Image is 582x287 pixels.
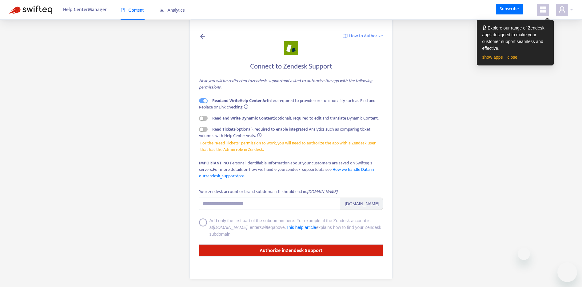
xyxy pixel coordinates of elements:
[199,97,376,111] span: : required to provide core functionality such as Find and Replace or Link checking
[199,188,337,195] div: Your zendesk account or brand subdomain. It should end in
[212,97,277,104] strong: Read and Write Help Center Articles
[496,4,523,15] a: Subscribe
[482,25,548,52] div: Explore our range of Zendesk apps designed to make your customer support seamless and effective.
[557,262,577,282] iframe: Button to launch messaging window
[244,104,248,109] span: info-circle
[212,115,379,122] span: (optional): required to edit and translate Dynamic Content.
[518,248,530,260] iframe: Close message
[343,33,348,38] img: image-link
[286,225,316,230] a: This help article
[199,62,383,71] h4: Connect to Zendesk Support
[539,6,547,13] span: appstore
[199,160,383,179] div: : NO Personal Identifiable Information about your customers are saved on Swifteq's servers.
[340,198,383,210] span: .[DOMAIN_NAME]
[349,33,383,40] span: How to Authorize
[257,133,261,137] span: info-circle
[213,225,247,230] i: [DOMAIN_NAME]
[199,166,374,179] a: How we handle Data in ourzendesk_supportApps
[212,126,235,133] strong: Read Tickets
[199,77,373,91] i: Next you will be redirected to zendesk_support and asked to authorize the app with the following ...
[200,140,382,153] span: For the "Read Tickets" permission to work, you will need to authorize the app with a Zendesk user...
[199,126,370,139] span: (optional): required to enable integrated Analytics such as comparing ticket volumes with Help Ce...
[260,246,322,255] strong: Authorize in Zendesk Support
[306,188,337,195] i: .[DOMAIN_NAME]
[199,166,374,179] span: For more details on how we handle your zendesk_support data see .
[209,217,383,238] div: Add only the first part of the subdomain here. For example, if the Zendesk account is at , enter ...
[9,6,52,14] img: Swifteq
[121,8,125,12] span: book
[199,159,221,167] strong: IMPORTANT
[160,8,185,13] span: Analytics
[507,55,517,60] a: close
[482,55,503,60] a: show apps
[260,225,273,230] i: swifteq
[199,244,383,257] button: Authorize inZendesk Support
[558,6,566,13] span: user
[121,8,144,13] span: Content
[343,33,383,40] a: How to Authorize
[63,4,107,16] span: Help Center Manager
[212,115,274,122] strong: Read and Write Dynamic Content
[199,218,207,238] span: info-circle
[160,8,164,12] span: area-chart
[284,41,298,55] img: zendesk_support.png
